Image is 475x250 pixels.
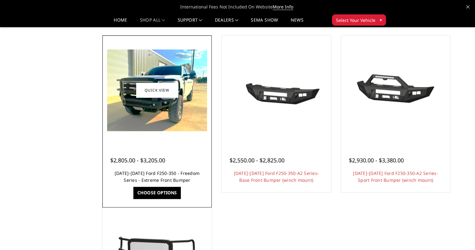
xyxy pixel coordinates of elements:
a: Dealers [215,18,239,27]
a: Quick view [136,83,178,98]
img: 2023-2025 Ford F250-350 - Freedom Series - Extreme Front Bumper [107,49,207,131]
a: Home [114,18,127,27]
a: Choose Options [133,187,181,199]
a: Support [178,18,202,27]
a: 2023-2025 Ford F250-350 - Freedom Series - Extreme Front Bumper 2023-2025 Ford F250-350 - Freedom... [104,37,210,143]
a: SEMA Show [251,18,278,27]
a: [DATE]-[DATE] Ford F250-350 - Freedom Series - Extreme Front Bumper [115,170,200,183]
a: shop all [140,18,165,27]
a: [DATE]-[DATE] Ford F250-350-A2 Series-Base Front Bumper (winch mount) [234,170,319,183]
span: ▾ [380,17,382,23]
a: 2023-2025 Ford F250-350-A2 Series-Base Front Bumper (winch mount) 2023-2025 Ford F250-350-A2 Seri... [223,37,329,143]
a: News [290,18,303,27]
span: $2,805.00 - $3,205.00 [110,156,165,164]
span: International Fees Not Included On Website [13,1,463,13]
a: More Info [273,4,293,10]
iframe: Chat Widget [444,220,475,250]
span: $2,930.00 - $3,380.00 [349,156,404,164]
a: 2023-2025 Ford F250-350-A2 Series-Sport Front Bumper (winch mount) 2023-2025 Ford F250-350-A2 Ser... [343,37,449,143]
span: Select Your Vehicle [336,17,375,23]
a: [DATE]-[DATE] Ford F250-350-A2 Series-Sport Front Bumper (winch mount) [353,170,438,183]
span: $2,550.00 - $2,825.00 [230,156,285,164]
button: Select Your Vehicle [332,14,386,26]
